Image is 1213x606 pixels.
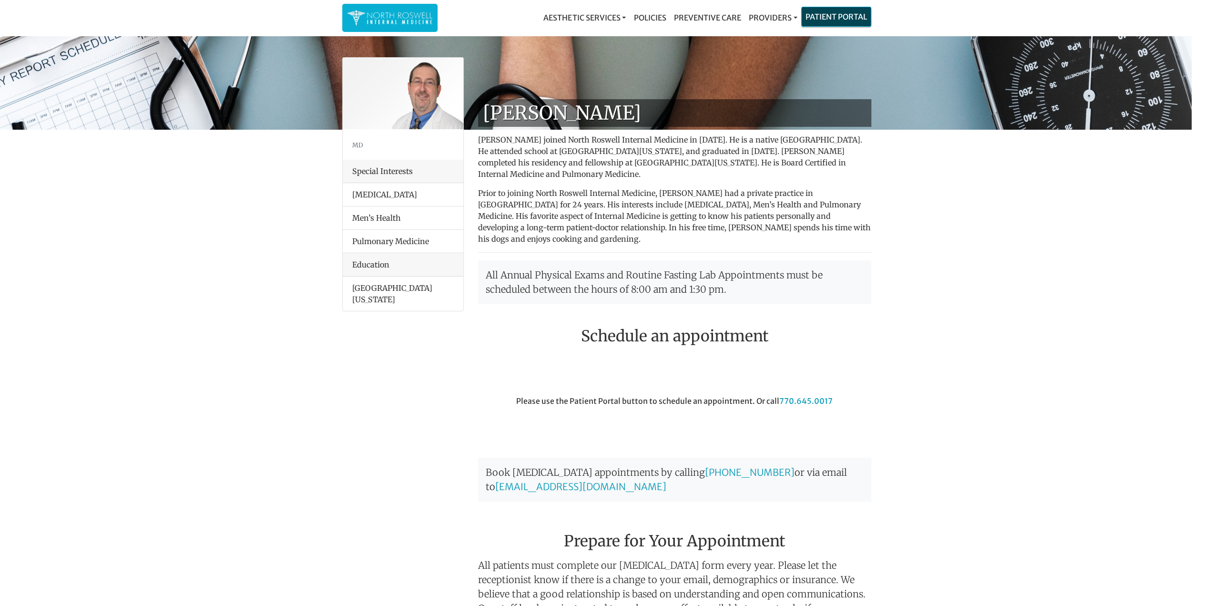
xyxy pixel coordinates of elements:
[478,260,871,304] p: All Annual Physical Exams and Routine Fasting Lab Appointments must be scheduled between the hour...
[478,99,871,127] h1: [PERSON_NAME]
[471,395,878,449] div: Please use the Patient Portal button to schedule an appointment. Or call
[540,8,630,27] a: Aesthetic Services
[343,229,463,253] li: Pulmonary Medicine
[352,141,363,149] small: MD
[478,327,871,345] h2: Schedule an appointment
[478,134,871,180] p: [PERSON_NAME] joined North Roswell Internal Medicine in [DATE]. He is a native [GEOGRAPHIC_DATA]....
[779,396,833,406] a: 770.645.0017
[343,183,463,206] li: [MEDICAL_DATA]
[670,8,744,27] a: Preventive Care
[802,7,871,26] a: Patient Portal
[343,253,463,277] div: Education
[495,481,666,493] a: [EMAIL_ADDRESS][DOMAIN_NAME]
[705,466,795,478] a: [PHONE_NUMBER]
[347,9,433,27] img: North Roswell Internal Medicine
[478,458,871,502] p: Book [MEDICAL_DATA] appointments by calling or via email to
[744,8,801,27] a: Providers
[343,160,463,183] div: Special Interests
[478,187,871,245] p: Prior to joining North Roswell Internal Medicine, [PERSON_NAME] had a private practice in [GEOGRA...
[343,277,463,311] li: [GEOGRAPHIC_DATA][US_STATE]
[343,206,463,230] li: Men’s Health
[343,58,463,129] img: Dr. George Kanes
[478,509,871,554] h2: Prepare for Your Appointment
[630,8,670,27] a: Policies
